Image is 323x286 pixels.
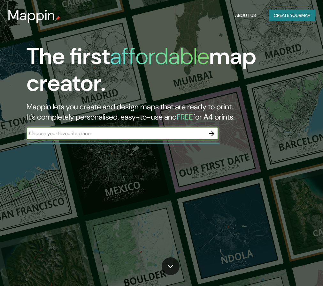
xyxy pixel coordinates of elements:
h1: affordable [110,41,209,71]
h3: Mappin [8,7,55,24]
input: Choose your favourite place [27,130,205,137]
h2: Mappin lets you create and design maps that are ready to print. It's completely personalised, eas... [27,102,285,122]
img: mappin-pin [55,16,60,21]
h5: FREE [177,112,193,122]
h1: The first map creator. [27,43,285,102]
button: Create yourmap [269,10,315,21]
button: About Us [233,10,258,21]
